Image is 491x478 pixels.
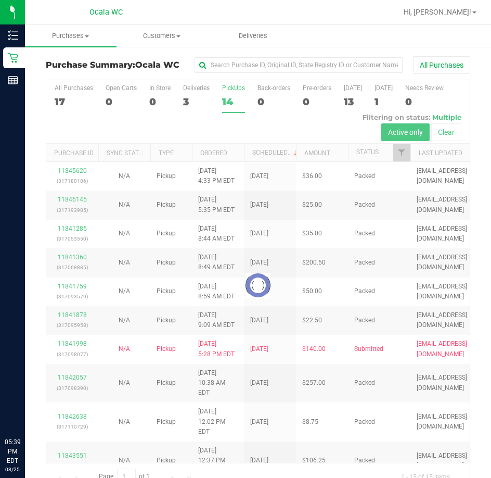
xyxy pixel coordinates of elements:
[135,60,179,70] span: Ocala WC
[46,60,187,70] h3: Purchase Summary:
[117,31,208,41] span: Customers
[208,25,299,47] a: Deliveries
[8,30,18,41] inline-svg: Inventory
[5,437,20,466] p: 05:39 PM EDT
[5,466,20,473] p: 08/25
[404,8,471,16] span: Hi, [PERSON_NAME]!
[413,56,470,74] button: All Purchases
[8,53,18,63] inline-svg: Retail
[225,31,281,41] span: Deliveries
[195,57,403,73] input: Search Purchase ID, Original ID, State Registry ID or Customer Name...
[117,25,208,47] a: Customers
[8,75,18,85] inline-svg: Reports
[89,8,123,17] span: Ocala WC
[25,25,117,47] a: Purchases
[25,31,117,41] span: Purchases
[10,395,42,426] iframe: Resource center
